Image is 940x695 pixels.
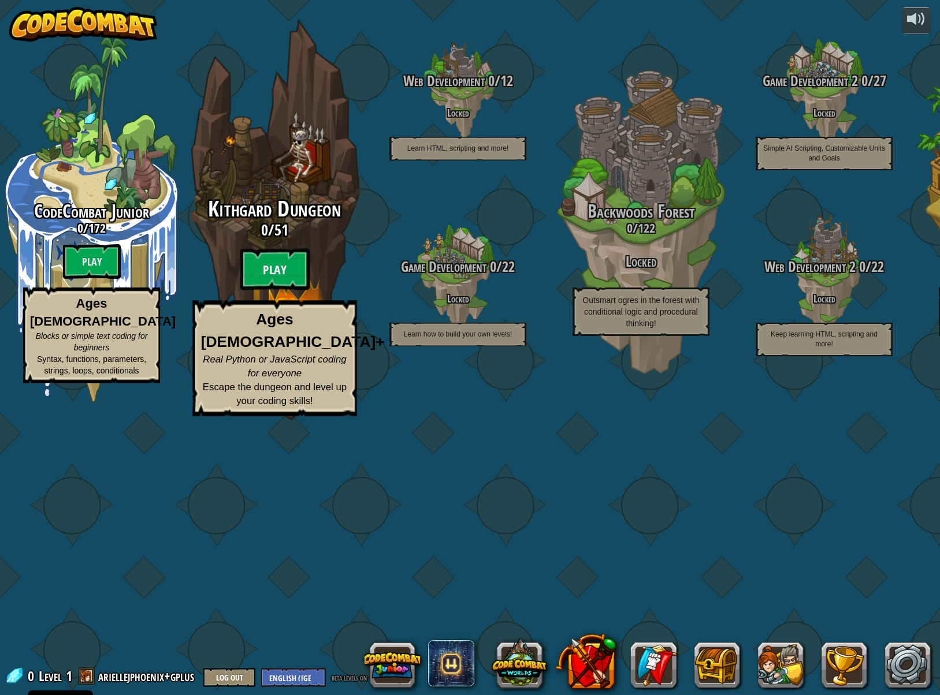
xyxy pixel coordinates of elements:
[203,668,255,687] button: Log Out
[856,257,865,276] span: 0
[763,144,885,162] span: Simple AI Scripting, Customizable Units and Goals
[549,254,733,270] h3: Locked
[203,354,346,379] span: Real Python or JavaScript coding for everyone
[486,257,496,276] span: 0
[37,354,146,375] span: Syntax, functions, parameters, strings, loops, conditionals
[240,249,310,290] btn: Play
[30,296,176,328] strong: Ages [DEMOGRAPHIC_DATA]
[366,293,549,304] h4: Locked
[582,296,699,328] span: Outsmart ogres in the forest with conditional logic and procedural thinking!
[366,107,549,118] h4: Locked
[733,73,916,89] h3: /
[332,672,367,683] span: beta levels on
[36,331,148,352] span: Blocks or simple text coding for beginners
[34,199,149,223] span: CodeCombat Junior
[871,257,884,276] span: 22
[66,667,72,685] span: 1
[201,311,385,350] strong: Ages [DEMOGRAPHIC_DATA]+
[627,219,633,237] span: 0
[165,222,384,238] h3: /
[77,219,83,237] span: 0
[208,194,341,224] span: Kithgard Dungeon
[733,293,916,304] h4: Locked
[28,667,38,685] span: 0
[502,257,515,276] span: 22
[549,221,733,235] h3: /
[407,144,508,152] span: Learn HTML, scripting and more!
[858,71,868,91] span: 0
[404,330,512,338] span: Learn how to build your own levels!
[88,219,106,237] span: 172
[733,107,916,118] h4: Locked
[902,7,931,34] button: Adjust volume
[63,244,121,279] btn: Play
[203,382,347,406] span: Escape the dungeon and level up your coding skills!
[261,219,268,240] span: 0
[366,259,549,275] h3: /
[9,7,157,42] img: CodeCombat - Learn how to code by playing a game
[771,330,878,348] span: Keep learning HTML, scripting and more!
[764,257,856,276] span: Web Development 2
[39,667,62,686] span: Level
[733,259,916,275] h3: /
[638,219,655,237] span: 122
[274,219,288,240] span: 51
[403,71,485,91] span: Web Development
[874,71,886,91] span: 27
[401,257,486,276] span: Game Development
[366,73,549,89] h3: /
[485,71,495,91] span: 0
[98,667,198,685] a: ariellejphoenix+gplus
[588,199,695,223] span: Backwoods Forest
[500,71,513,91] span: 12
[763,71,858,91] span: Game Development 2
